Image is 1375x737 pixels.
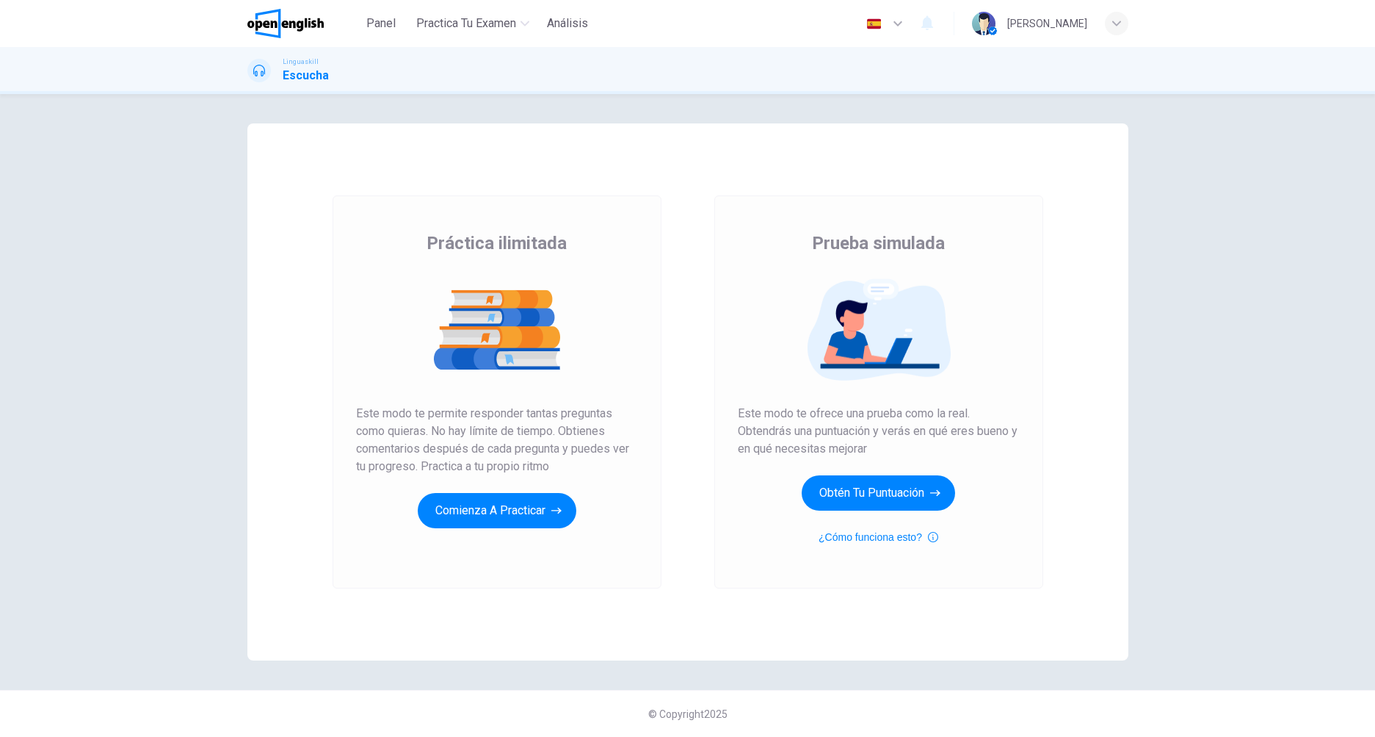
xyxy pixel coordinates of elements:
span: Este modo te ofrece una prueba como la real. Obtendrás una puntuación y verás en qué eres bueno y... [738,405,1020,458]
img: Profile picture [972,12,995,35]
img: OpenEnglish logo [247,9,324,38]
span: Este modo te permite responder tantas preguntas como quieras. No hay límite de tiempo. Obtienes c... [356,405,638,475]
button: Practica tu examen [410,10,535,37]
span: Linguaskill [283,57,319,67]
span: Prueba simulada [812,231,945,255]
button: ¿Cómo funciona esto? [819,528,938,546]
span: Práctica ilimitada [427,231,567,255]
span: Análisis [547,15,588,32]
button: Comienza a practicar [418,493,576,528]
button: Panel [358,10,404,37]
img: es [865,18,883,29]
div: [PERSON_NAME] [1007,15,1087,32]
span: Practica tu examen [416,15,516,32]
button: Análisis [541,10,594,37]
button: Obtén tu puntuación [802,475,955,511]
span: © Copyright 2025 [648,708,728,720]
a: OpenEnglish logo [247,9,358,38]
h1: Escucha [283,67,329,85]
span: Panel [366,15,396,32]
